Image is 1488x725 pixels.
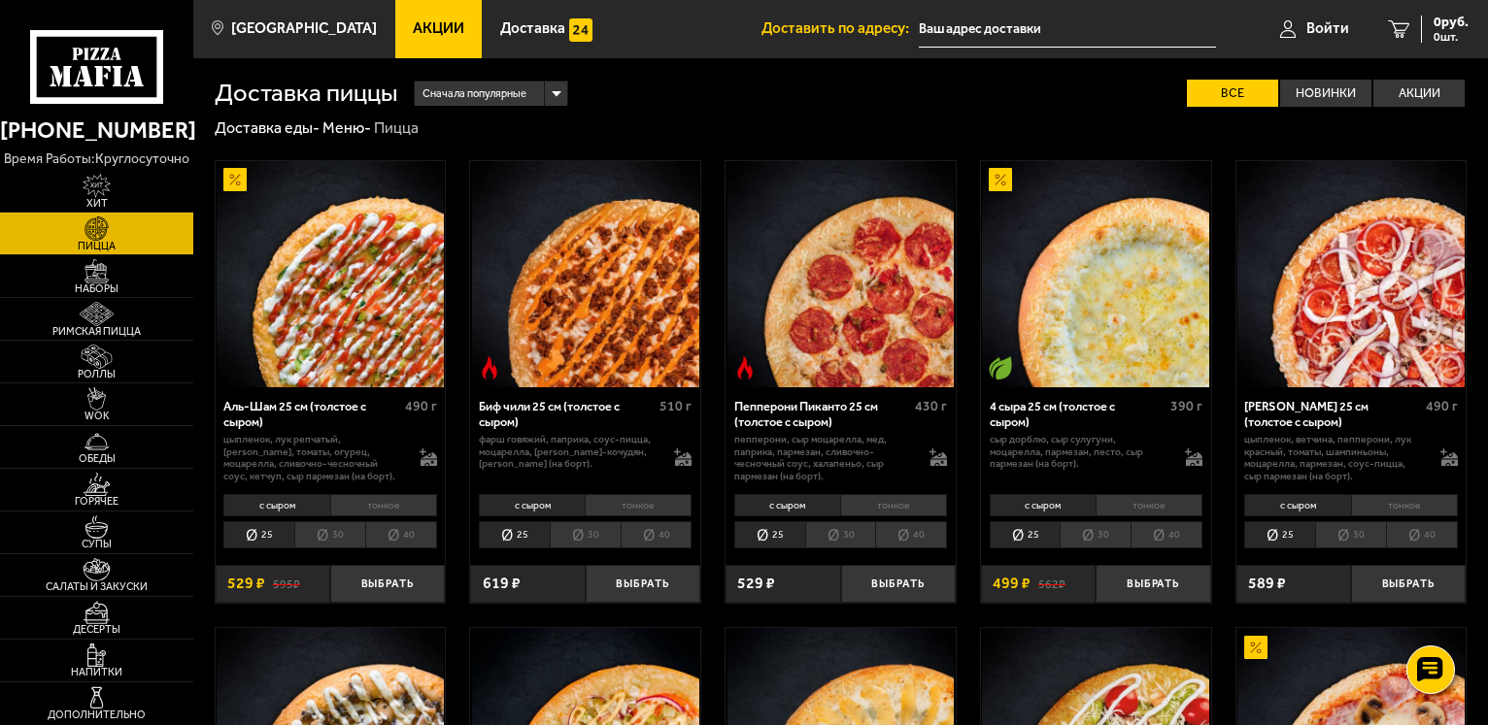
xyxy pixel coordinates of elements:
[330,494,437,516] li: тонкое
[734,399,910,429] div: Пепперони Пиканто 25 см (толстое с сыром)
[1434,31,1469,43] span: 0 шт.
[470,161,700,388] a: Острое блюдоБиф чили 25 см (толстое с сыром)
[216,161,446,388] a: АкционныйАль-Шам 25 см (толстое с сыром)
[479,434,659,471] p: фарш говяжий, паприка, соус-пицца, моцарелла, [PERSON_NAME]-кочудян, [PERSON_NAME] (на борт).
[915,398,947,414] span: 430 г
[990,521,1061,548] li: 25
[231,21,377,36] span: [GEOGRAPHIC_DATA]
[805,521,876,548] li: 30
[413,21,464,36] span: Акции
[1038,576,1065,591] s: 562 ₽
[330,565,445,603] button: Выбрать
[734,434,914,483] p: пепперони, сыр Моцарелла, мед, паприка, пармезан, сливочно-чесночный соус, халапеньо, сыр пармеза...
[217,161,444,388] img: Аль-Шам 25 см (толстое с сыром)
[1244,521,1315,548] li: 25
[1244,434,1424,483] p: цыпленок, ветчина, пепперони, лук красный, томаты, шампиньоны, моцарелла, пармезан, соус-пицца, с...
[478,356,501,379] img: Острое блюдо
[483,576,521,591] span: 619 ₽
[1426,398,1458,414] span: 490 г
[1280,80,1371,108] label: Новинки
[1096,494,1202,516] li: тонкое
[1386,521,1458,548] li: 40
[1060,521,1131,548] li: 30
[374,118,419,139] div: Пицца
[223,434,403,483] p: цыпленок, лук репчатый, [PERSON_NAME], томаты, огурец, моцарелла, сливочно-чесночный соус, кетчуп...
[550,521,621,548] li: 30
[990,399,1166,429] div: 4 сыра 25 см (толстое с сыром)
[223,399,399,429] div: Аль-Шам 25 см (толстое с сыром)
[569,18,592,42] img: 15daf4d41897b9f0e9f617042186c801.svg
[1096,565,1210,603] button: Выбрать
[841,565,956,603] button: Выбрать
[727,161,955,388] img: Пепперони Пиканто 25 см (толстое с сыром)
[1248,576,1286,591] span: 589 ₽
[737,576,775,591] span: 529 ₽
[215,81,398,106] h1: Доставка пиццы
[919,12,1216,48] input: Ваш адрес доставки
[322,118,371,137] a: Меню-
[223,168,247,191] img: Акционный
[989,168,1012,191] img: Акционный
[472,161,699,388] img: Биф чили 25 см (толстое с сыром)
[982,161,1209,388] img: 4 сыра 25 см (толстое с сыром)
[981,161,1211,388] a: АкционныйВегетарианское блюдо4 сыра 25 см (толстое с сыром)
[734,494,840,516] li: с сыром
[500,21,565,36] span: Доставка
[840,494,947,516] li: тонкое
[1187,80,1278,108] label: Все
[423,80,526,109] span: Сначала популярные
[1244,636,1268,659] img: Акционный
[659,398,692,414] span: 510 г
[875,521,947,548] li: 40
[734,521,805,548] li: 25
[1315,521,1386,548] li: 30
[479,521,550,548] li: 25
[586,565,700,603] button: Выбрать
[294,521,365,548] li: 30
[919,12,1216,48] span: Ириновский проспект, 1литЗ
[273,576,300,591] s: 595 ₽
[585,494,692,516] li: тонкое
[1170,398,1202,414] span: 390 г
[1373,80,1465,108] label: Акции
[1237,161,1465,388] img: Петровская 25 см (толстое с сыром)
[223,521,294,548] li: 25
[990,494,1096,516] li: с сыром
[1306,21,1349,36] span: Войти
[993,576,1031,591] span: 499 ₽
[1434,16,1469,29] span: 0 руб.
[1351,494,1458,516] li: тонкое
[1351,565,1466,603] button: Выбрать
[227,576,265,591] span: 529 ₽
[733,356,757,379] img: Острое блюдо
[1131,521,1202,548] li: 40
[1236,161,1467,388] a: Петровская 25 см (толстое с сыром)
[990,434,1169,471] p: сыр дорблю, сыр сулугуни, моцарелла, пармезан, песто, сыр пармезан (на борт).
[479,494,585,516] li: с сыром
[215,118,320,137] a: Доставка еды-
[726,161,956,388] a: Острое блюдоПепперони Пиканто 25 см (толстое с сыром)
[621,521,693,548] li: 40
[1244,399,1420,429] div: [PERSON_NAME] 25 см (толстое с сыром)
[405,398,437,414] span: 490 г
[989,356,1012,379] img: Вегетарианское блюдо
[761,21,919,36] span: Доставить по адресу:
[479,399,655,429] div: Биф чили 25 см (толстое с сыром)
[365,521,437,548] li: 40
[223,494,329,516] li: с сыром
[1244,494,1350,516] li: с сыром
